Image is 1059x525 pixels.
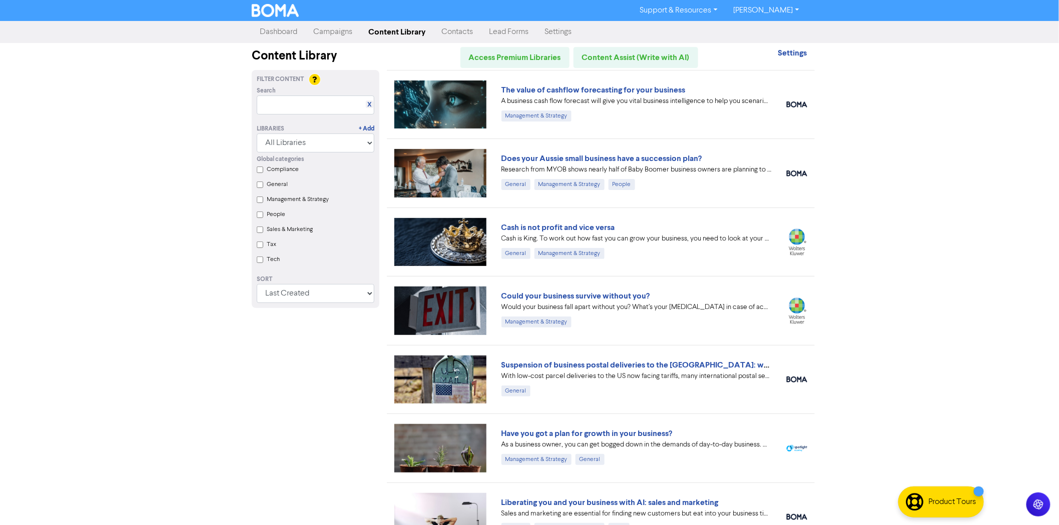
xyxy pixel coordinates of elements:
[501,316,572,327] div: Management & Strategy
[535,248,605,259] div: Management & Strategy
[501,508,772,519] div: Sales and marketing are essential for finding new customers but eat into your business time. We e...
[726,2,807,18] a: [PERSON_NAME]
[501,497,719,507] a: Liberating you and your business with AI: sales and marketing
[787,376,807,382] img: boma
[632,2,726,18] a: Support & Resources
[252,22,305,42] a: Dashboard
[501,233,772,244] div: Cash is King. To work out how fast you can grow your business, you need to look at your projected...
[787,445,807,451] img: spotlight
[257,155,374,164] div: Global categories
[257,275,374,284] div: Sort
[501,385,531,396] div: General
[501,291,650,301] a: Could your business survive without you?
[501,428,673,438] a: Have you got a plan for growth in your business?
[267,195,329,204] label: Management & Strategy
[257,75,374,84] div: Filter Content
[267,255,280,264] label: Tech
[787,297,807,324] img: wolterskluwer
[460,47,570,68] a: Access Premium Libraries
[787,101,807,107] img: boma_accounting
[501,248,531,259] div: General
[267,210,285,219] label: People
[609,179,635,190] div: People
[257,86,276,95] span: Search
[501,110,572,121] div: Management & Strategy
[267,225,313,234] label: Sales & Marketing
[501,302,772,312] div: Would your business fall apart without you? What’s your Plan B in case of accident, illness, or j...
[501,153,702,163] a: Does your Aussie small business have a succession plan?
[267,165,299,174] label: Compliance
[787,228,807,255] img: wolterskluwer
[252,4,299,17] img: BOMA Logo
[574,47,698,68] a: Content Assist (Write with AI)
[778,49,807,57] a: Settings
[501,164,772,175] div: Research from MYOB shows nearly half of Baby Boomer business owners are planning to exit in the n...
[501,371,772,381] div: With low-cost parcel deliveries to the US now facing tariffs, many international postal services ...
[501,222,615,232] a: Cash is not profit and vice versa
[787,514,807,520] img: boma
[501,96,772,106] div: A business cash flow forecast will give you vital business intelligence to help you scenario-plan...
[501,454,572,465] div: Management & Strategy
[537,22,580,42] a: Settings
[481,22,537,42] a: Lead Forms
[1009,477,1059,525] iframe: Chat Widget
[501,85,686,95] a: The value of cashflow forecasting for your business
[501,360,854,370] a: Suspension of business postal deliveries to the [GEOGRAPHIC_DATA]: what options do you have?
[267,180,288,189] label: General
[359,124,374,133] a: + Add
[305,22,360,42] a: Campaigns
[360,22,433,42] a: Content Library
[576,454,605,465] div: General
[252,47,379,65] div: Content Library
[501,179,531,190] div: General
[787,170,807,176] img: boma
[257,124,284,133] div: Libraries
[778,48,807,58] strong: Settings
[501,439,772,450] div: As a business owner, you can get bogged down in the demands of day-to-day business. We can help b...
[535,179,605,190] div: Management & Strategy
[368,101,372,108] a: X
[433,22,481,42] a: Contacts
[267,240,276,249] label: Tax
